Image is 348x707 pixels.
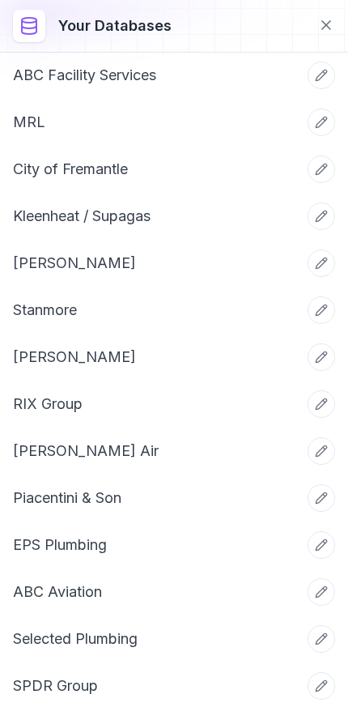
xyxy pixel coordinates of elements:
a: [PERSON_NAME] Air [13,440,296,462]
a: Selected Plumbing [13,628,296,650]
a: [PERSON_NAME] [13,346,296,368]
h3: Your databases [58,15,172,37]
a: Kleenheat / Supagas [13,205,296,228]
a: Piacentini & Son [13,487,296,509]
a: MRL [13,111,296,134]
a: EPS Plumbing [13,534,296,556]
a: [PERSON_NAME] [13,252,296,275]
a: RIX Group [13,393,296,415]
a: ABC Facility Services [13,64,296,87]
a: City of Fremantle [13,158,296,181]
a: ABC Aviation [13,581,296,603]
a: Stanmore [13,299,296,322]
a: SPDR Group [13,675,296,697]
